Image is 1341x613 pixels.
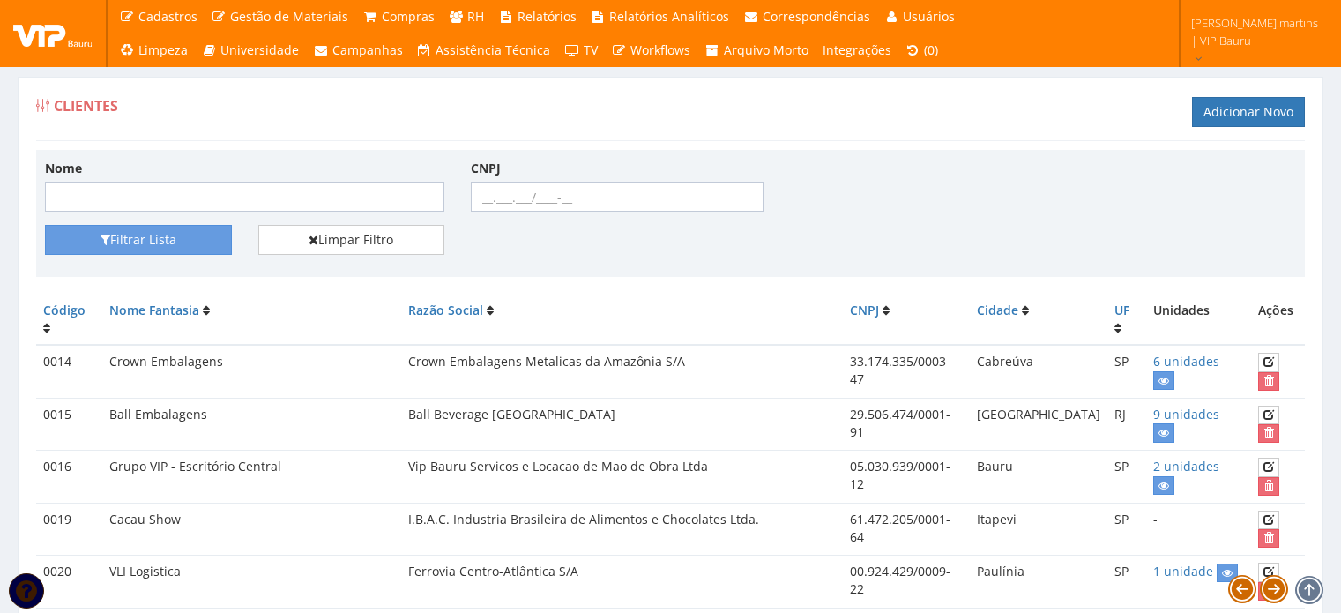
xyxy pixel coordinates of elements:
[898,34,946,67] a: (0)
[763,8,870,25] span: Correspondências
[630,41,690,58] span: Workflows
[903,8,955,25] span: Usuários
[220,41,299,58] span: Universidade
[112,34,195,67] a: Limpeza
[1153,353,1219,370] a: 6 unidades
[843,556,970,609] td: 00.924.429/0009-22
[36,556,102,609] td: 0020
[1191,14,1318,49] span: [PERSON_NAME].martins | VIP Bauru
[970,556,1107,609] td: Paulínia
[382,8,435,25] span: Compras
[102,398,401,451] td: Ball Embalagens
[401,451,843,504] td: Vip Bauru Servicos e Locacao de Mao de Obra Ltda
[436,41,550,58] span: Assistência Técnica
[1107,503,1146,556] td: SP
[843,345,970,398] td: 33.174.335/0003-47
[401,398,843,451] td: Ball Beverage [GEOGRAPHIC_DATA]
[843,503,970,556] td: 61.472.205/0001-64
[258,225,445,255] a: Limpar Filtro
[45,160,82,177] label: Nome
[36,503,102,556] td: 0019
[970,503,1107,556] td: Itapevi
[1146,295,1251,345] th: Unidades
[584,41,598,58] span: TV
[557,34,605,67] a: TV
[1153,458,1219,475] a: 2 unidades
[609,8,729,25] span: Relatórios Analíticos
[924,41,938,58] span: (0)
[1107,556,1146,609] td: SP
[306,34,410,67] a: Campanhas
[45,225,232,255] button: Filtrar Lista
[138,41,188,58] span: Limpeza
[54,96,118,116] span: Clientes
[823,41,891,58] span: Integrações
[1107,398,1146,451] td: RJ
[13,20,93,47] img: logo
[230,8,348,25] span: Gestão de Materiais
[401,556,843,609] td: Ferrovia Centro-Atlântica S/A
[195,34,307,67] a: Universidade
[138,8,197,25] span: Cadastros
[1153,406,1219,422] a: 9 unidades
[724,41,808,58] span: Arquivo Morto
[401,503,843,556] td: I.B.A.C. Industria Brasileira de Alimentos e Chocolates Ltda.
[850,302,879,318] a: CNPJ
[467,8,484,25] span: RH
[401,345,843,398] td: Crown Embalagens Metalicas da Amazônia S/A
[1146,503,1251,556] td: -
[471,160,501,177] label: CNPJ
[1251,295,1305,345] th: Ações
[1153,563,1213,579] a: 1 unidade
[605,34,698,67] a: Workflows
[1192,97,1305,127] a: Adicionar Novo
[843,451,970,504] td: 05.030.939/0001-12
[970,451,1107,504] td: Bauru
[408,302,483,318] a: Razão Social
[410,34,558,67] a: Assistência Técnica
[816,34,898,67] a: Integrações
[102,556,401,609] td: VLI Logistica
[1114,302,1129,318] a: UF
[977,302,1018,318] a: Cidade
[332,41,403,58] span: Campanhas
[518,8,577,25] span: Relatórios
[36,345,102,398] td: 0014
[109,302,199,318] a: Nome Fantasia
[102,451,401,504] td: Grupo VIP - Escritório Central
[36,451,102,504] td: 0016
[697,34,816,67] a: Arquivo Morto
[970,345,1107,398] td: Cabreúva
[43,302,86,318] a: Código
[471,182,764,212] input: __.___.___/____-__
[102,503,401,556] td: Cacau Show
[843,398,970,451] td: 29.506.474/0001-91
[1107,345,1146,398] td: SP
[102,345,401,398] td: Crown Embalagens
[1107,451,1146,504] td: SP
[970,398,1107,451] td: [GEOGRAPHIC_DATA]
[36,398,102,451] td: 0015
